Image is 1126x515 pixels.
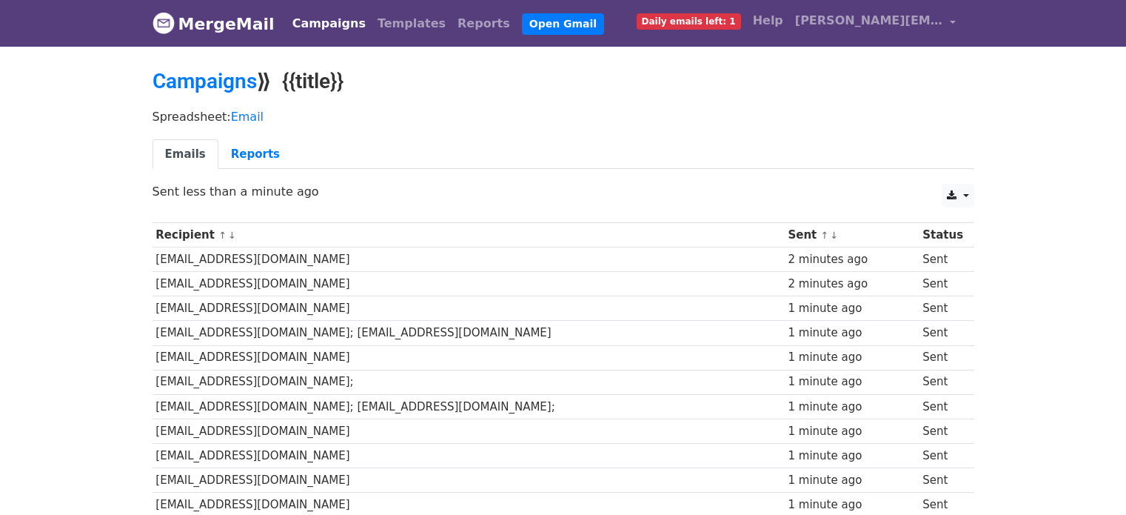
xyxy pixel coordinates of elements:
a: Reports [218,139,292,170]
h2: ⟫ {{title}} [153,69,974,94]
a: Open Gmail [522,13,604,35]
div: 1 minute ago [788,423,915,440]
td: Sent [919,296,966,321]
a: Email [231,110,264,124]
td: Sent [919,321,966,345]
td: Sent [919,443,966,468]
a: Help [747,6,789,36]
td: [EMAIL_ADDRESS][DOMAIN_NAME] [153,247,785,272]
div: 1 minute ago [788,448,915,465]
span: [PERSON_NAME][EMAIL_ADDRESS][DOMAIN_NAME] [795,12,943,30]
a: ↑ [821,230,829,241]
div: 1 minute ago [788,373,915,391]
a: [PERSON_NAME][EMAIL_ADDRESS][DOMAIN_NAME] [789,6,962,41]
a: Campaigns [286,9,372,39]
a: ↑ [218,230,227,241]
th: Status [919,223,966,247]
a: MergeMail [153,8,275,39]
td: Sent [919,247,966,272]
p: Sent less than a minute ago [153,184,974,199]
p: Spreadsheet: [153,109,974,124]
td: [EMAIL_ADDRESS][DOMAIN_NAME]; [153,370,785,394]
td: [EMAIL_ADDRESS][DOMAIN_NAME] [153,443,785,468]
img: MergeMail logo [153,12,175,34]
td: [EMAIL_ADDRESS][DOMAIN_NAME] [153,468,785,493]
td: Sent [919,468,966,493]
div: 1 minute ago [788,399,915,416]
a: Daily emails left: 1 [631,6,747,36]
div: 1 minute ago [788,472,915,489]
th: Recipient [153,223,785,247]
div: 2 minutes ago [788,251,915,268]
td: Sent [919,394,966,419]
div: 1 minute ago [788,349,915,366]
div: 1 minute ago [788,325,915,342]
td: [EMAIL_ADDRESS][DOMAIN_NAME] [153,296,785,321]
th: Sent [785,223,919,247]
td: Sent [919,370,966,394]
td: [EMAIL_ADDRESS][DOMAIN_NAME]; [EMAIL_ADDRESS][DOMAIN_NAME]; [153,394,785,419]
div: 1 minute ago [788,496,915,514]
td: [EMAIL_ADDRESS][DOMAIN_NAME] [153,419,785,443]
td: Sent [919,345,966,370]
a: Templates [372,9,452,39]
td: [EMAIL_ADDRESS][DOMAIN_NAME] [153,345,785,370]
td: [EMAIL_ADDRESS][DOMAIN_NAME] [153,272,785,296]
td: Sent [919,419,966,443]
td: Sent [919,272,966,296]
a: ↓ [830,230,838,241]
a: ↓ [228,230,236,241]
div: 2 minutes ago [788,276,915,293]
td: [EMAIL_ADDRESS][DOMAIN_NAME]; [EMAIL_ADDRESS][DOMAIN_NAME] [153,321,785,345]
a: Emails [153,139,218,170]
a: Campaigns [153,69,257,93]
a: Reports [452,9,516,39]
span: Daily emails left: 1 [637,13,741,30]
div: 1 minute ago [788,300,915,317]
